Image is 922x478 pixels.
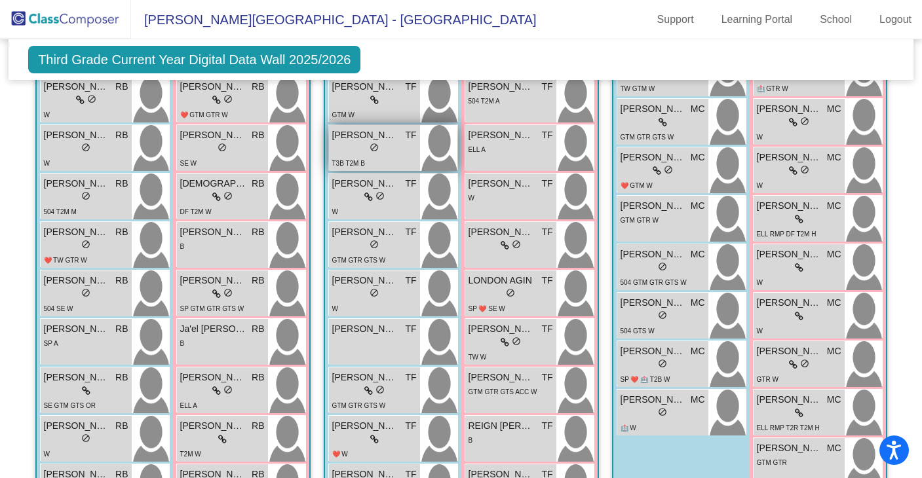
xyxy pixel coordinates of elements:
[405,225,416,239] span: TF
[469,274,534,287] span: LONDON AGIN
[541,371,552,384] span: TF
[223,288,233,297] span: do_not_disturb_alt
[180,177,246,191] span: [DEMOGRAPHIC_DATA][PERSON_NAME]
[621,217,659,224] span: GTM GTR W
[827,344,841,358] span: MC
[370,240,379,249] span: do_not_disturb_alt
[647,9,704,30] a: Support
[800,165,809,174] span: do_not_disturb_alt
[405,322,416,336] span: TF
[252,419,264,433] span: RB
[44,340,58,347] span: SP A
[405,371,416,384] span: TF
[621,182,653,189] span: ❤️ GTM W
[405,80,416,94] span: TF
[658,262,667,271] span: do_not_disturb_alt
[621,279,687,286] span: 504 GTM GTR GTS W
[115,274,128,287] span: RB
[223,94,233,103] span: do_not_disturb_alt
[87,94,96,103] span: do_not_disturb_alt
[332,80,398,94] span: [PERSON_NAME]
[691,248,705,261] span: MC
[44,80,109,94] span: [PERSON_NAME]
[252,80,264,94] span: RB
[180,160,197,167] span: SE W
[218,143,227,152] span: do_not_disturb_alt
[115,80,128,94] span: RB
[332,402,386,409] span: GTM GTR GTS W
[621,296,686,310] span: [PERSON_NAME]
[332,177,398,191] span: [PERSON_NAME]
[332,208,338,215] span: W
[469,388,537,395] span: GTM GTR GTS ACC W
[757,459,787,466] span: GTM GTR
[81,433,90,443] span: do_not_disturb_alt
[621,85,655,92] span: TW GTM W
[44,402,96,409] span: SE GTM GTS OR
[405,128,416,142] span: TF
[621,424,636,432] span: 🏥 W
[827,441,841,455] span: MC
[44,305,73,312] span: 504 SE W
[405,177,416,191] span: TF
[332,322,398,336] span: [PERSON_NAME]
[180,305,244,312] span: SP GTM GTR GTS W
[541,80,552,94] span: TF
[757,393,822,407] span: [PERSON_NAME] [PERSON_NAME]
[81,143,90,152] span: do_not_disturb_alt
[469,437,473,444] span: B
[800,117,809,126] span: do_not_disturb_alt
[180,450,201,458] span: T2M W
[809,9,862,30] a: School
[115,419,128,433] span: RB
[115,322,128,336] span: RB
[44,322,109,336] span: [PERSON_NAME]
[621,151,686,164] span: [PERSON_NAME]
[658,407,667,416] span: do_not_disturb_alt
[115,128,128,142] span: RB
[44,160,50,167] span: W
[332,274,398,287] span: [PERSON_NAME]
[44,257,87,264] span: ❤️ TW GTR W
[252,128,264,142] span: RB
[180,340,185,347] span: B
[757,344,822,358] span: [PERSON_NAME]
[252,322,264,336] span: RB
[512,240,521,249] span: do_not_disturb_alt
[827,296,841,310] span: MC
[180,128,246,142] span: [PERSON_NAME]
[757,441,822,455] span: [PERSON_NAME]
[180,322,246,336] span: Ja'el [PERSON_NAME]
[827,151,841,164] span: MC
[541,128,552,142] span: TF
[115,177,128,191] span: RB
[252,274,264,287] span: RB
[44,450,50,458] span: W
[332,305,338,312] span: W
[180,225,246,239] span: [PERSON_NAME]
[469,354,487,361] span: TW W
[332,128,398,142] span: [PERSON_NAME]
[180,80,246,94] span: [PERSON_NAME]
[81,240,90,249] span: do_not_disturb_alt
[44,371,109,384] span: [PERSON_NAME]
[469,194,474,202] span: W
[332,225,398,239] span: [PERSON_NAME]
[180,208,212,215] span: DF T2M W
[869,9,922,30] a: Logout
[691,102,705,116] span: MC
[691,393,705,407] span: MC
[370,143,379,152] span: do_not_disturb_alt
[332,160,365,167] span: T3B T2M B
[252,177,264,191] span: RB
[405,274,416,287] span: TF
[44,177,109,191] span: [PERSON_NAME]
[44,274,109,287] span: [PERSON_NAME]
[757,151,822,164] span: [PERSON_NAME]
[332,371,398,384] span: [PERSON_NAME]
[827,199,841,213] span: MC
[469,371,534,384] span: [PERSON_NAME]
[44,208,77,215] span: 504 T2M M
[757,199,822,213] span: [PERSON_NAME]
[44,128,109,142] span: [PERSON_NAME]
